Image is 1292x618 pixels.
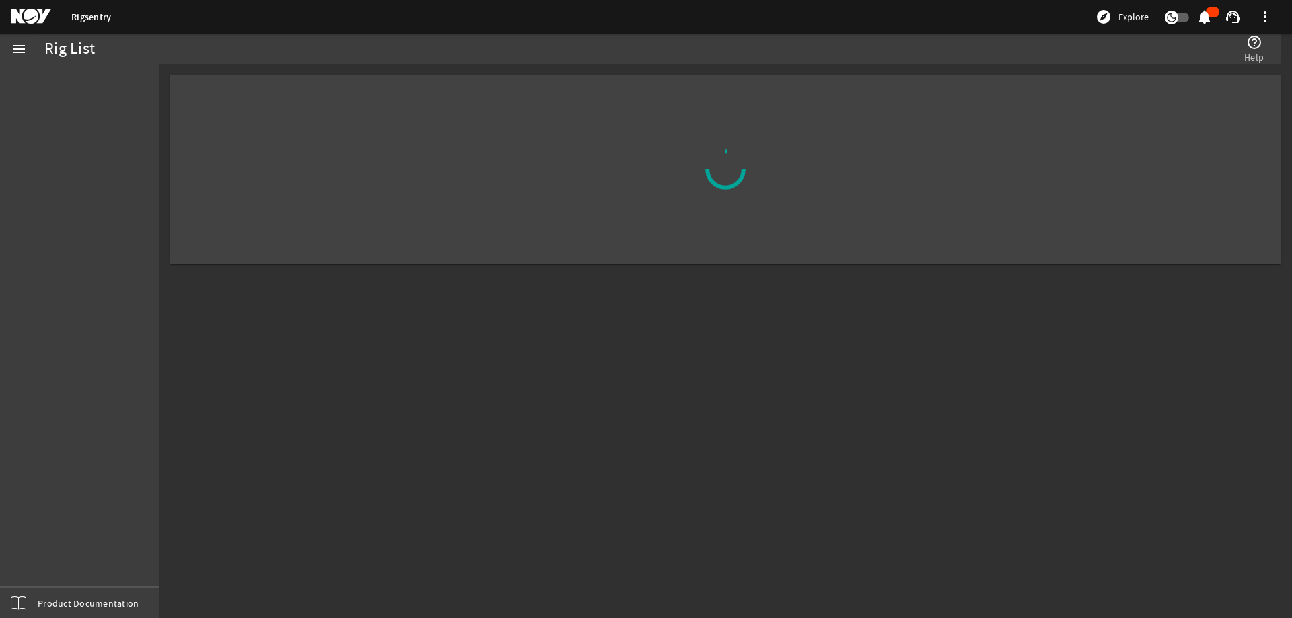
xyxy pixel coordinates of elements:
span: Product Documentation [38,596,139,610]
button: Explore [1090,6,1154,28]
a: Rigsentry [71,11,111,24]
mat-icon: notifications [1196,9,1213,25]
span: Explore [1118,10,1149,24]
mat-icon: help_outline [1246,34,1262,50]
div: Rig List [44,42,95,56]
mat-icon: explore [1096,9,1112,25]
span: Help [1244,50,1264,64]
button: more_vert [1249,1,1281,33]
mat-icon: menu [11,41,27,57]
mat-icon: support_agent [1225,9,1241,25]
